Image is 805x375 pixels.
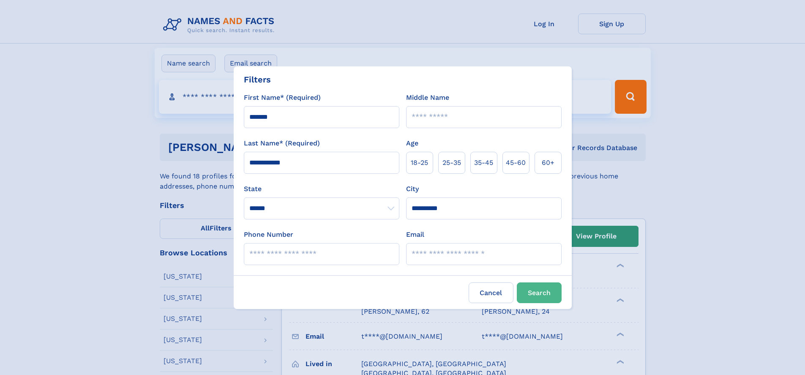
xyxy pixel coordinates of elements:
span: 35‑45 [474,158,493,168]
span: 25‑35 [442,158,461,168]
label: Email [406,230,424,240]
span: 45‑60 [506,158,526,168]
label: Phone Number [244,230,293,240]
label: Cancel [469,282,513,303]
span: 60+ [542,158,554,168]
label: Age [406,138,418,148]
button: Search [517,282,562,303]
label: First Name* (Required) [244,93,321,103]
label: Middle Name [406,93,449,103]
label: State [244,184,399,194]
span: 18‑25 [411,158,428,168]
label: City [406,184,419,194]
div: Filters [244,73,271,86]
label: Last Name* (Required) [244,138,320,148]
